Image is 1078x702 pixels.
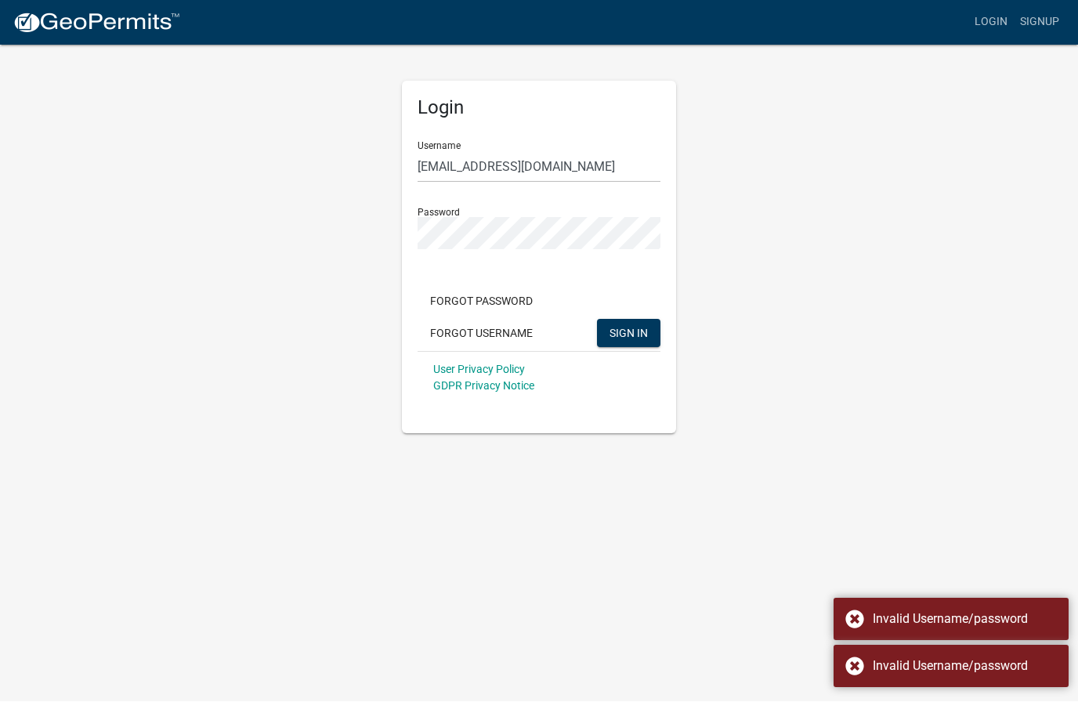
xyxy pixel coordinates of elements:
[597,320,660,348] button: SIGN IN
[968,8,1014,38] a: Login
[433,380,534,393] a: GDPR Privacy Notice
[418,288,545,316] button: Forgot Password
[873,610,1057,629] div: Invalid Username/password
[418,97,660,120] h5: Login
[873,657,1057,676] div: Invalid Username/password
[433,364,525,376] a: User Privacy Policy
[1014,8,1065,38] a: Signup
[418,320,545,348] button: Forgot Username
[610,327,648,339] span: SIGN IN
